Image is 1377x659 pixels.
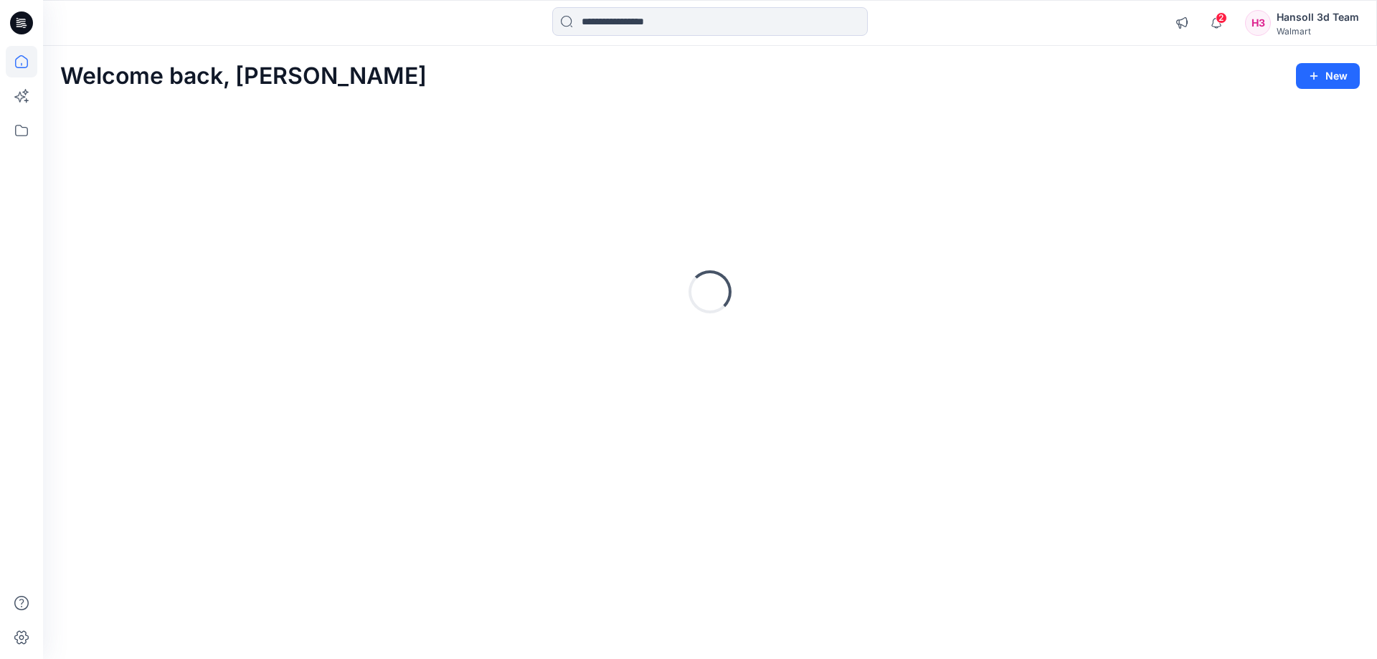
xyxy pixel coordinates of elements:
[60,63,427,90] h2: Welcome back, [PERSON_NAME]
[1277,26,1359,37] div: Walmart
[1296,63,1360,89] button: New
[1245,10,1271,36] div: H3
[1277,9,1359,26] div: Hansoll 3d Team
[1216,12,1227,24] span: 2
